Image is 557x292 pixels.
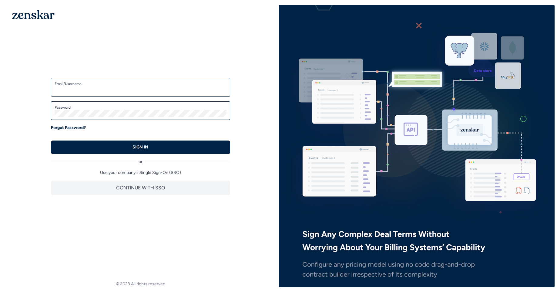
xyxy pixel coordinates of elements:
[55,81,226,86] label: Email/Username
[12,10,55,19] img: 1OGAJ2xQqyY4LXKgY66KYq0eOWRCkrZdAb3gUhuVAqdWPZE9SRJmCz+oDMSn4zDLXe31Ii730ItAGKgCKgCCgCikA4Av8PJUP...
[51,154,230,165] div: or
[2,281,279,287] footer: © 2023 All rights reserved
[51,141,230,154] button: SIGN IN
[51,181,230,195] button: CONTINUE WITH SSO
[51,170,230,176] p: Use your company's Single Sign-On (SSO)
[55,105,226,110] label: Password
[51,125,86,131] a: Forgot Password?
[133,144,148,150] p: SIGN IN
